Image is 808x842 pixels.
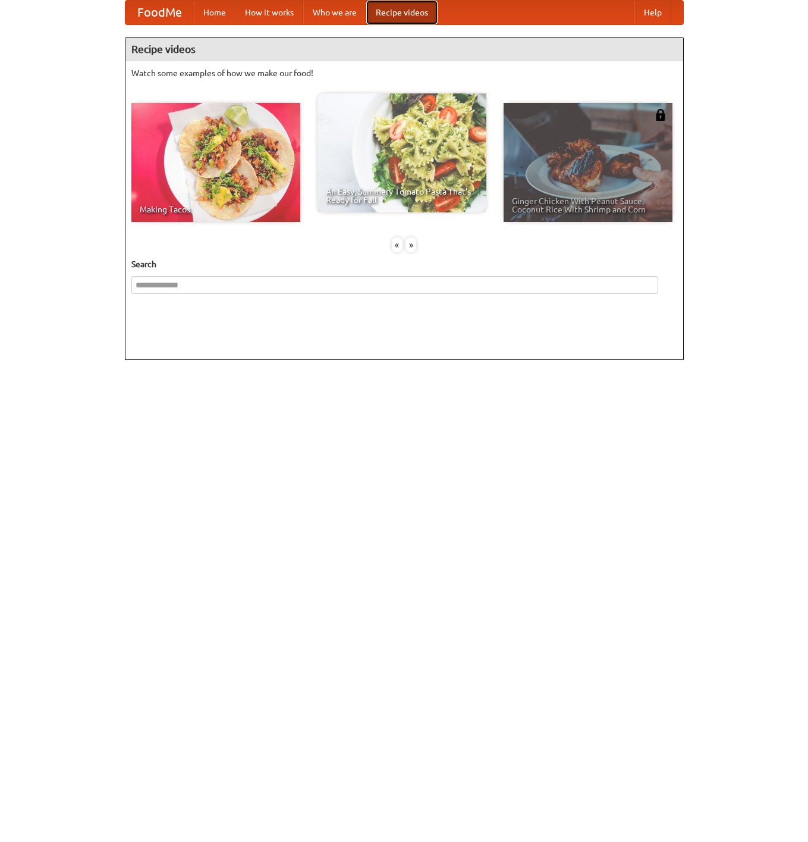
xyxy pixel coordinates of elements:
div: « [392,237,403,252]
h4: Recipe videos [125,37,683,61]
a: Home [194,1,235,24]
span: An Easy, Summery Tomato Pasta That's Ready for Fall [326,187,478,204]
a: An Easy, Summery Tomato Pasta That's Ready for Fall [317,93,486,212]
a: Making Tacos [131,103,300,222]
a: Recipe videos [366,1,438,24]
p: Watch some examples of how we make our food! [131,67,677,79]
span: Making Tacos [140,205,292,214]
a: Help [634,1,671,24]
h5: Search [131,258,677,270]
div: » [405,237,416,252]
a: FoodMe [125,1,194,24]
a: Who we are [303,1,366,24]
a: How it works [235,1,303,24]
img: 483408.png [655,109,666,121]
